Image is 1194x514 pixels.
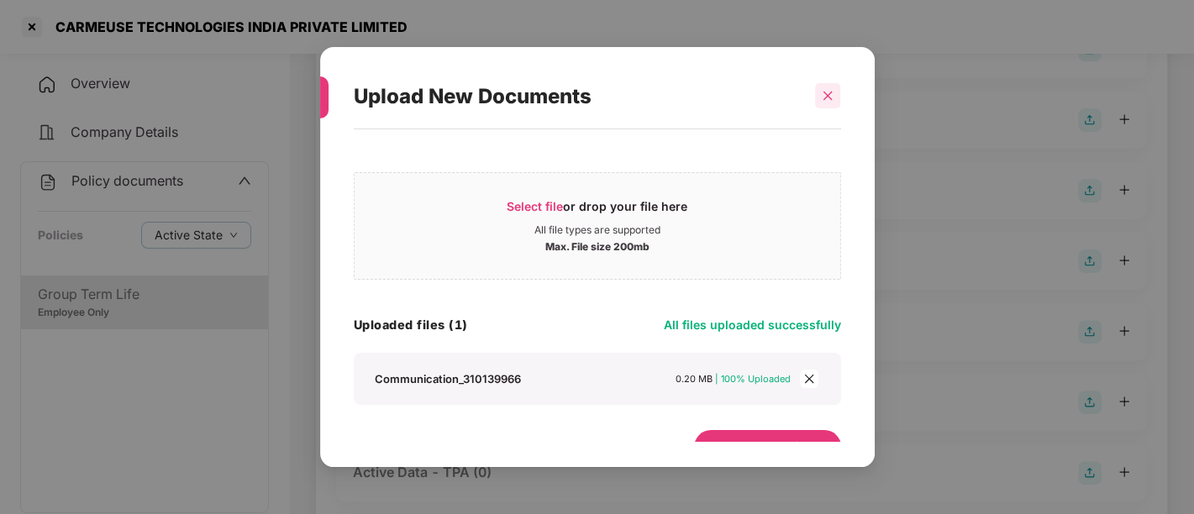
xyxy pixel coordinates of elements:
[354,317,468,333] h4: Uploaded files (1)
[545,237,650,254] div: Max. File size 200mb
[664,317,841,332] span: All files uploaded successfully
[711,438,824,456] span: Save & Continue
[715,373,791,385] span: | 100% Uploaded
[507,198,687,223] div: or drop your file here
[694,430,841,464] button: Save & Continue
[375,371,521,386] div: Communication_310139966
[800,370,818,388] span: close
[355,186,840,266] span: Select fileor drop your file hereAll file types are supportedMax. File size 200mb
[354,64,801,129] div: Upload New Documents
[507,199,563,213] span: Select file
[822,90,834,102] span: close
[676,373,713,385] span: 0.20 MB
[534,223,660,237] div: All file types are supported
